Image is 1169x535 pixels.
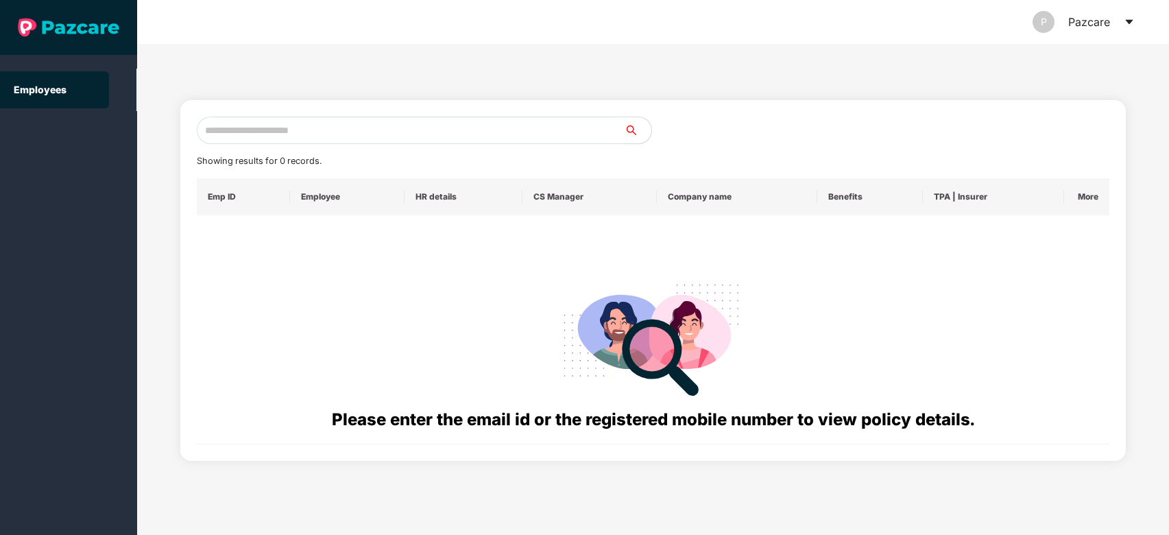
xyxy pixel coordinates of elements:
th: HR details [405,178,522,215]
th: More [1064,178,1110,215]
img: svg+xml;base64,PHN2ZyB4bWxucz0iaHR0cDovL3d3dy53My5vcmcvMjAwMC9zdmciIHdpZHRoPSIyODgiIGhlaWdodD0iMj... [554,267,751,407]
th: Emp ID [197,178,291,215]
span: caret-down [1124,16,1135,27]
button: search [623,117,652,144]
th: Company name [657,178,817,215]
a: Employees [14,84,67,95]
th: CS Manager [522,178,657,215]
th: TPA | Insurer [923,178,1064,215]
span: Showing results for 0 records. [197,156,322,166]
th: Employee [290,178,405,215]
span: search [623,125,651,136]
th: Benefits [817,178,922,215]
span: Please enter the email id or the registered mobile number to view policy details. [332,409,974,429]
span: P [1041,11,1047,33]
